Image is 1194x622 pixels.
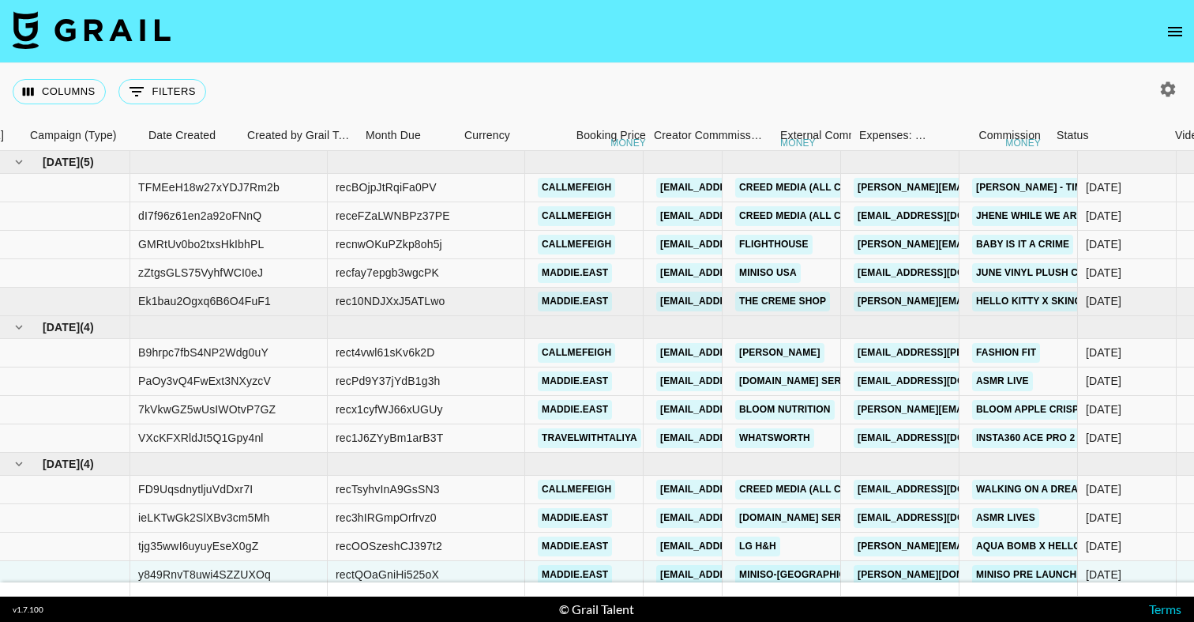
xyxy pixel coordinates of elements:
[13,79,106,104] button: Select columns
[735,206,899,226] a: Creed Media (All Campaigns)
[780,138,816,148] div: money
[138,179,280,195] div: TFMEeH18w27xYDJ7Rm2b
[656,537,833,556] a: [EMAIL_ADDRESS][DOMAIN_NAME]
[13,11,171,49] img: Grail Talent
[538,343,615,363] a: callmefeigh
[336,538,442,554] div: recOOSzeshCJ397t2
[336,265,439,281] div: recfay7epgb3wgcPK
[80,154,94,170] span: ( 5 )
[538,292,612,311] a: maddie.east
[854,400,1111,420] a: [PERSON_NAME][EMAIL_ADDRESS][DOMAIN_NAME]
[656,400,833,420] a: [EMAIL_ADDRESS][DOMAIN_NAME]
[138,208,261,224] div: dI7f96z61en2a92oFNnQ
[1086,430,1121,446] div: 7/10/2025
[656,428,833,448] a: [EMAIL_ADDRESS][DOMAIN_NAME]
[1086,373,1121,389] div: 7/5/2025
[854,206,1031,226] a: [EMAIL_ADDRESS][DOMAIN_NAME]
[138,401,276,417] div: 7kVkwGZ5wUsIWOtvP7GZ
[735,565,884,585] a: Miniso-[GEOGRAPHIC_DATA]
[1086,481,1121,497] div: 8/7/2025
[30,120,117,151] div: Campaign (Type)
[972,400,1083,420] a: Bloom Apple Crisp
[538,508,612,528] a: maddie.east
[138,345,268,360] div: B9hrpc7fbS4NP2Wdg0uY
[1086,236,1121,252] div: 6/9/2025
[735,235,813,254] a: Flighthouse
[138,373,271,389] div: PaOy3vQ4FwExt3NXyzcV
[138,567,271,582] div: y849RnvT8uwi4SZZUXOq
[118,79,206,104] button: Show filters
[336,293,445,309] div: rec10NDJXxJ5ATLwo
[656,371,833,391] a: [EMAIL_ADDRESS][DOMAIN_NAME]
[735,480,899,499] a: Creed Media (All Campaigns)
[336,236,442,252] div: recnwOKuPZkp8oh5j
[138,538,258,554] div: tjg35wwI6uyuyEseX0gZ
[464,120,510,151] div: Currency
[538,235,615,254] a: callmefeigh
[972,343,1040,363] a: Fashion Fit
[1086,293,1121,309] div: 6/9/2025
[247,120,355,151] div: Created by Grail Team
[656,292,833,311] a: [EMAIL_ADDRESS][DOMAIN_NAME]
[972,371,1033,391] a: ASMR Live
[972,235,1073,254] a: Baby is it a crime
[854,371,1031,391] a: [EMAIL_ADDRESS][DOMAIN_NAME]
[538,537,612,556] a: maddie.east
[138,236,264,252] div: GMRtUv0bo2txsHkIbhPL
[366,120,421,151] div: Month Due
[656,480,833,499] a: [EMAIL_ADDRESS][DOMAIN_NAME]
[854,480,1031,499] a: [EMAIL_ADDRESS][DOMAIN_NAME]
[1086,208,1121,224] div: 6/19/2025
[1149,601,1181,616] a: Terms
[538,371,612,391] a: maddie.east
[854,508,1031,528] a: [EMAIL_ADDRESS][DOMAIN_NAME]
[141,120,239,151] div: Date Created
[8,151,30,173] button: hide children
[336,179,437,195] div: recBOjpJtRqiFa0PV
[559,601,634,617] div: © Grail Talent
[735,371,899,391] a: [DOMAIN_NAME] Services, LLC
[138,510,269,526] div: ieLKTwGk2SlXBv3cm5Mh
[8,453,30,475] button: hide children
[656,343,833,363] a: [EMAIL_ADDRESS][DOMAIN_NAME]
[576,120,646,151] div: Booking Price
[735,263,801,283] a: Miniso USA
[336,567,439,582] div: rectQOaGniHi525oX
[538,428,641,448] a: travelwithtaliya
[1086,345,1121,360] div: 7/6/2025
[138,265,263,281] div: zZtgsGLS75VyhfWCI0eJ
[972,206,1125,226] a: Jhene while we are young
[972,178,1159,198] a: [PERSON_NAME] - Times Like These
[654,120,764,151] div: Creator Commmission Override
[1057,120,1089,151] div: Status
[735,428,814,448] a: Whatsworth
[656,206,833,226] a: [EMAIL_ADDRESS][DOMAIN_NAME]
[735,537,780,556] a: LG H&H
[854,263,1031,283] a: [EMAIL_ADDRESS][DOMAIN_NAME]
[538,480,615,499] a: callmefeigh
[1086,401,1121,417] div: 7/16/2025
[851,120,930,151] div: Expenses: Remove Commission?
[972,263,1138,283] a: June Vinyl Plush Collection
[972,565,1080,585] a: Miniso Pre Launch
[1159,16,1191,47] button: open drawer
[239,120,358,151] div: Created by Grail Team
[1086,510,1121,526] div: 8/31/2025
[138,293,271,309] div: Ek1bau2Ogxq6B6O4FuF1
[336,373,441,389] div: recPd9Y37jYdB1g3h
[336,481,440,497] div: recTsyhvInA9GsSN3
[138,430,264,446] div: VXcKFXRldJt5Q1Gpy4nl
[1049,120,1167,151] div: Status
[735,508,899,528] a: [DOMAIN_NAME] Services, LLC
[735,400,835,420] a: Bloom Nutrition
[336,430,443,446] div: rec1J6ZYyBm1arB3T
[735,292,830,311] a: The Creme Shop
[780,120,887,151] div: External Commission
[1005,138,1041,148] div: money
[456,120,535,151] div: Currency
[148,120,216,151] div: Date Created
[43,154,80,170] span: [DATE]
[972,428,1128,448] a: Insta360 Ace Pro 2 Xplorer
[854,178,1111,198] a: [PERSON_NAME][EMAIL_ADDRESS][DOMAIN_NAME]
[80,456,94,472] span: ( 4 )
